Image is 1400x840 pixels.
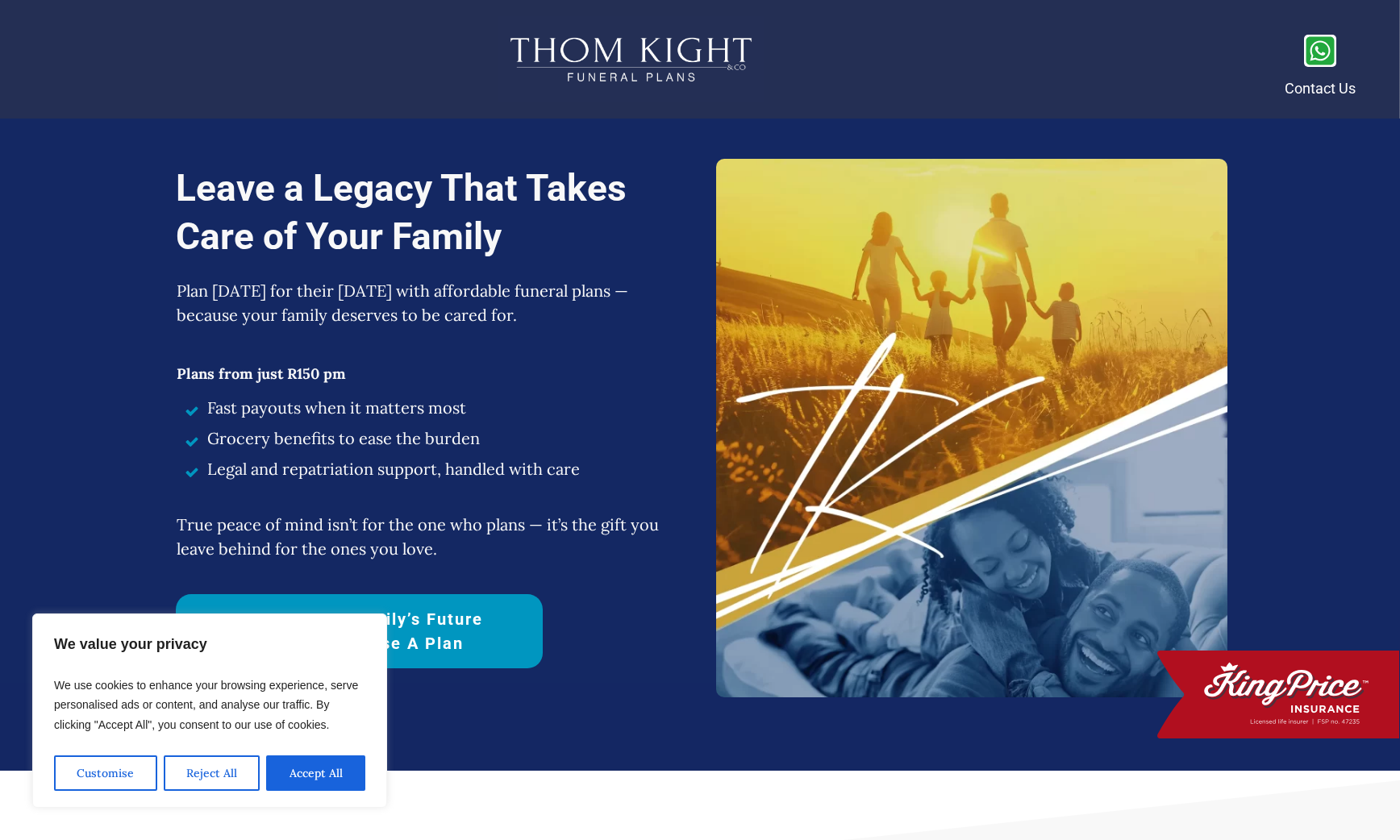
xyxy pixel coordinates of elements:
[1285,76,1356,102] p: Contact Us
[266,755,365,791] button: Accept All
[177,279,684,343] p: Plan [DATE] for their [DATE] with affordable funeral plans — because your family deserves to be c...
[164,755,260,791] button: Reject All
[32,613,387,809] div: We value your privacy
[207,457,580,481] span: Legal and repatriation support, handled with care
[716,159,1227,697] img: thomkight-funeral-plans-hero
[176,594,543,668] a: Protect Your Family’s Future [DATE] — Choose a Plan
[204,607,515,655] span: Protect Your Family’s Future [DATE] — Choose a Plan
[177,514,659,559] span: True peace of mind isn’t for the one who plans — it’s the gift you leave behind for the ones you ...
[177,364,346,383] span: Plans from just R150 pm
[207,426,480,451] span: Grocery benefits to ease the burden
[1157,651,1399,738] img: 1_King Price Logo
[54,755,157,791] button: Customise
[54,672,365,743] p: We use cookies to enhance your browsing experience, serve personalised ads or content, and analys...
[207,396,466,420] span: Fast payouts when it matters most
[54,630,365,662] p: We value your privacy
[176,164,700,277] h1: Leave a Legacy That Takes Care of Your Family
